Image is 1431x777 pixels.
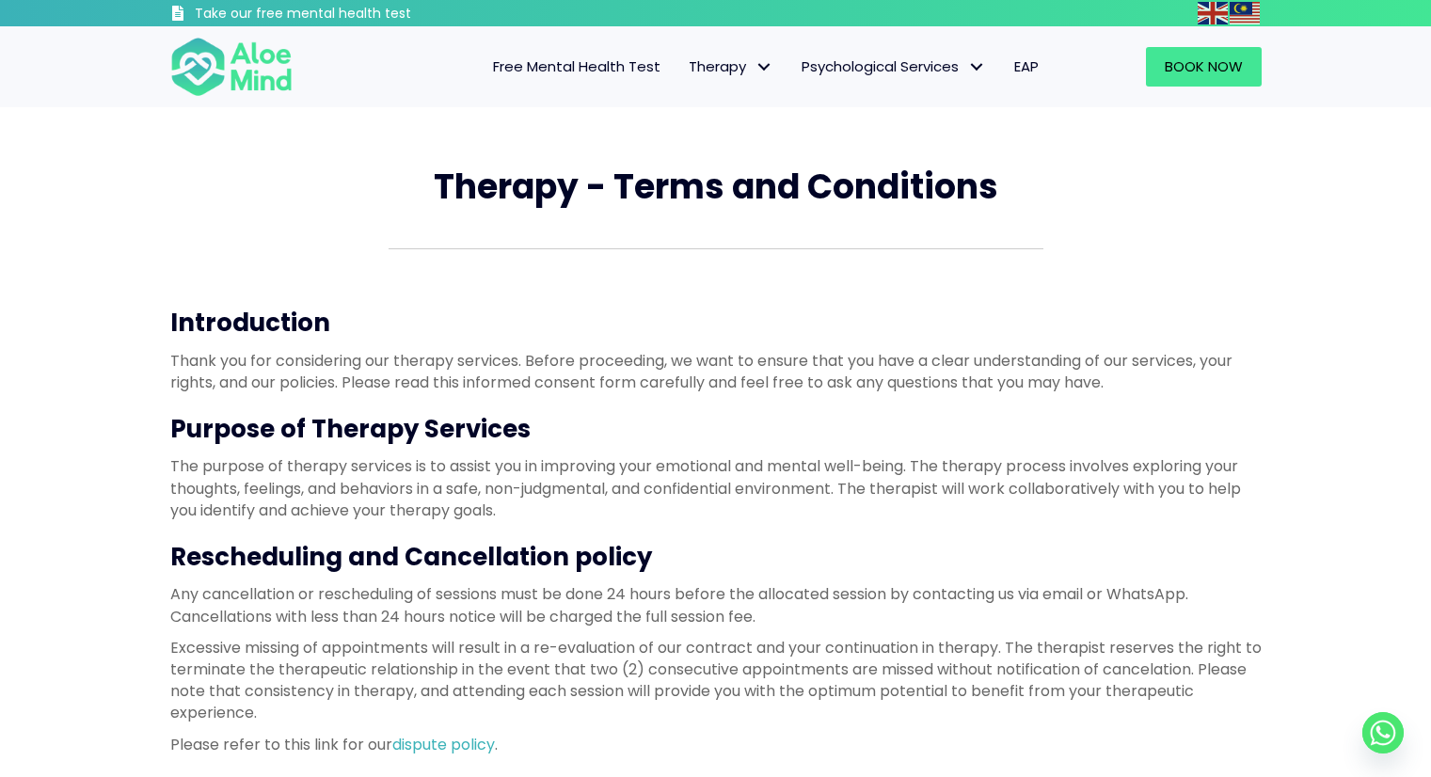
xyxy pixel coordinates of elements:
span: Psychological Services: submenu [963,54,991,81]
span: Therapy - Terms and Conditions [434,163,998,211]
a: TherapyTherapy: submenu [675,47,787,87]
a: Take our free mental health test [170,5,512,26]
a: Book Now [1146,47,1262,87]
a: dispute policy [392,734,495,755]
nav: Menu [317,47,1053,87]
span: Therapy: submenu [751,54,778,81]
h3: Purpose of Therapy Services [170,412,1262,446]
a: Psychological ServicesPsychological Services: submenu [787,47,1000,87]
p: Please refer to this link for our . [170,734,1262,755]
h3: Introduction [170,306,1262,340]
a: EAP [1000,47,1053,87]
img: ms [1230,2,1260,24]
span: Book Now [1165,56,1243,76]
img: en [1198,2,1228,24]
a: English [1198,2,1230,24]
span: Psychological Services [802,56,986,76]
a: Whatsapp [1362,712,1404,753]
span: Therapy [689,56,773,76]
span: EAP [1014,56,1039,76]
h3: Take our free mental health test [195,5,512,24]
p: Excessive missing of appointments will result in a re-evaluation of our contract and your continu... [170,637,1262,724]
span: Free Mental Health Test [493,56,660,76]
h3: Rescheduling and Cancellation policy [170,540,1262,574]
p: Any cancellation or rescheduling of sessions must be done 24 hours before the allocated session b... [170,583,1262,626]
a: Free Mental Health Test [479,47,675,87]
img: Aloe mind Logo [170,36,293,98]
p: Thank you for considering our therapy services. Before proceeding, we want to ensure that you hav... [170,350,1262,393]
a: Malay [1230,2,1262,24]
p: The purpose of therapy services is to assist you in improving your emotional and mental well-bein... [170,455,1262,521]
